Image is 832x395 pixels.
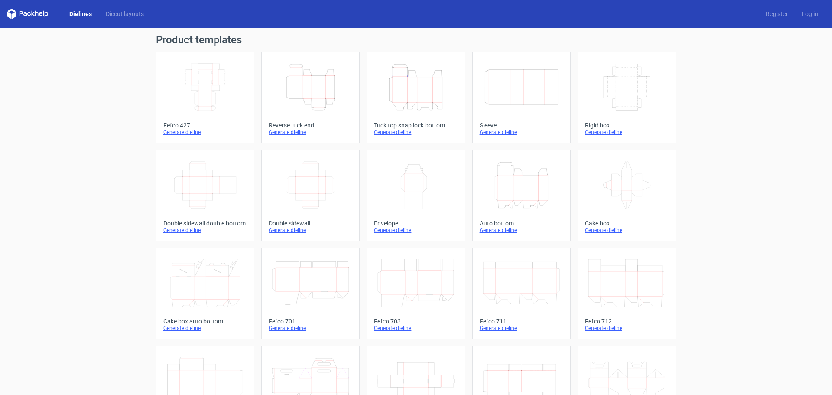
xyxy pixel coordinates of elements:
[156,35,676,45] h1: Product templates
[269,325,352,332] div: Generate dieline
[585,318,669,325] div: Fefco 712
[472,150,571,241] a: Auto bottomGenerate dieline
[480,325,563,332] div: Generate dieline
[269,227,352,234] div: Generate dieline
[367,150,465,241] a: EnvelopeGenerate dieline
[99,10,151,18] a: Diecut layouts
[156,248,254,339] a: Cake box auto bottomGenerate dieline
[163,325,247,332] div: Generate dieline
[585,220,669,227] div: Cake box
[163,129,247,136] div: Generate dieline
[480,220,563,227] div: Auto bottom
[578,248,676,339] a: Fefco 712Generate dieline
[374,220,458,227] div: Envelope
[374,129,458,136] div: Generate dieline
[480,129,563,136] div: Generate dieline
[585,122,669,129] div: Rigid box
[585,129,669,136] div: Generate dieline
[62,10,99,18] a: Dielines
[374,325,458,332] div: Generate dieline
[163,220,247,227] div: Double sidewall double bottom
[585,325,669,332] div: Generate dieline
[374,227,458,234] div: Generate dieline
[261,248,360,339] a: Fefco 701Generate dieline
[269,122,352,129] div: Reverse tuck end
[480,318,563,325] div: Fefco 711
[367,52,465,143] a: Tuck top snap lock bottomGenerate dieline
[269,220,352,227] div: Double sidewall
[163,227,247,234] div: Generate dieline
[374,122,458,129] div: Tuck top snap lock bottom
[795,10,825,18] a: Log in
[269,129,352,136] div: Generate dieline
[578,150,676,241] a: Cake boxGenerate dieline
[163,122,247,129] div: Fefco 427
[472,52,571,143] a: SleeveGenerate dieline
[156,150,254,241] a: Double sidewall double bottomGenerate dieline
[472,248,571,339] a: Fefco 711Generate dieline
[156,52,254,143] a: Fefco 427Generate dieline
[261,52,360,143] a: Reverse tuck endGenerate dieline
[163,318,247,325] div: Cake box auto bottom
[578,52,676,143] a: Rigid boxGenerate dieline
[261,150,360,241] a: Double sidewallGenerate dieline
[269,318,352,325] div: Fefco 701
[759,10,795,18] a: Register
[367,248,465,339] a: Fefco 703Generate dieline
[585,227,669,234] div: Generate dieline
[480,122,563,129] div: Sleeve
[480,227,563,234] div: Generate dieline
[374,318,458,325] div: Fefco 703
